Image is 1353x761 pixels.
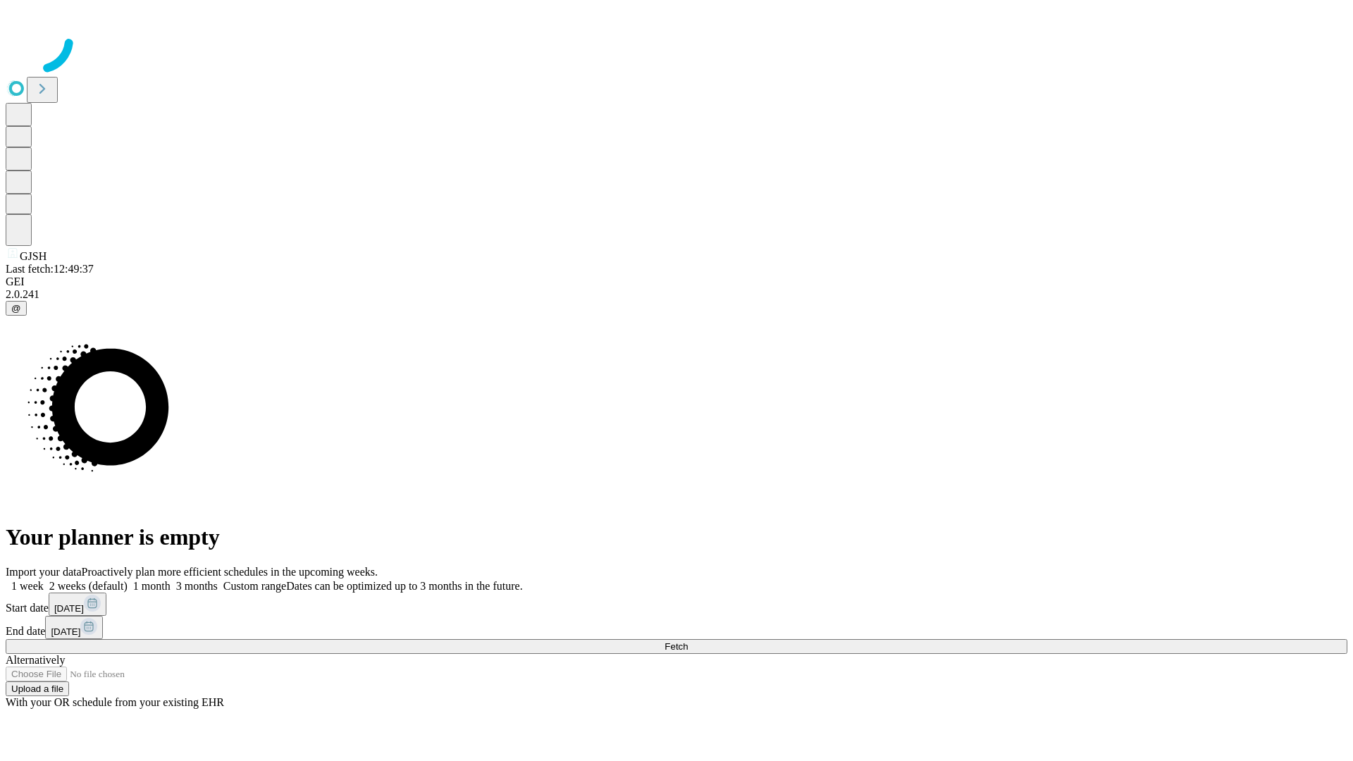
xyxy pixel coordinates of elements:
[54,603,84,614] span: [DATE]
[6,301,27,316] button: @
[133,580,171,592] span: 1 month
[51,626,80,637] span: [DATE]
[6,593,1347,616] div: Start date
[223,580,286,592] span: Custom range
[6,276,1347,288] div: GEI
[6,639,1347,654] button: Fetch
[11,580,44,592] span: 1 week
[6,616,1347,639] div: End date
[6,263,94,275] span: Last fetch: 12:49:37
[6,524,1347,550] h1: Your planner is empty
[6,288,1347,301] div: 2.0.241
[49,580,128,592] span: 2 weeks (default)
[176,580,218,592] span: 3 months
[665,641,688,652] span: Fetch
[6,566,82,578] span: Import your data
[49,593,106,616] button: [DATE]
[82,566,378,578] span: Proactively plan more efficient schedules in the upcoming weeks.
[45,616,103,639] button: [DATE]
[6,654,65,666] span: Alternatively
[6,696,224,708] span: With your OR schedule from your existing EHR
[20,250,47,262] span: GJSH
[11,303,21,314] span: @
[6,681,69,696] button: Upload a file
[286,580,522,592] span: Dates can be optimized up to 3 months in the future.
